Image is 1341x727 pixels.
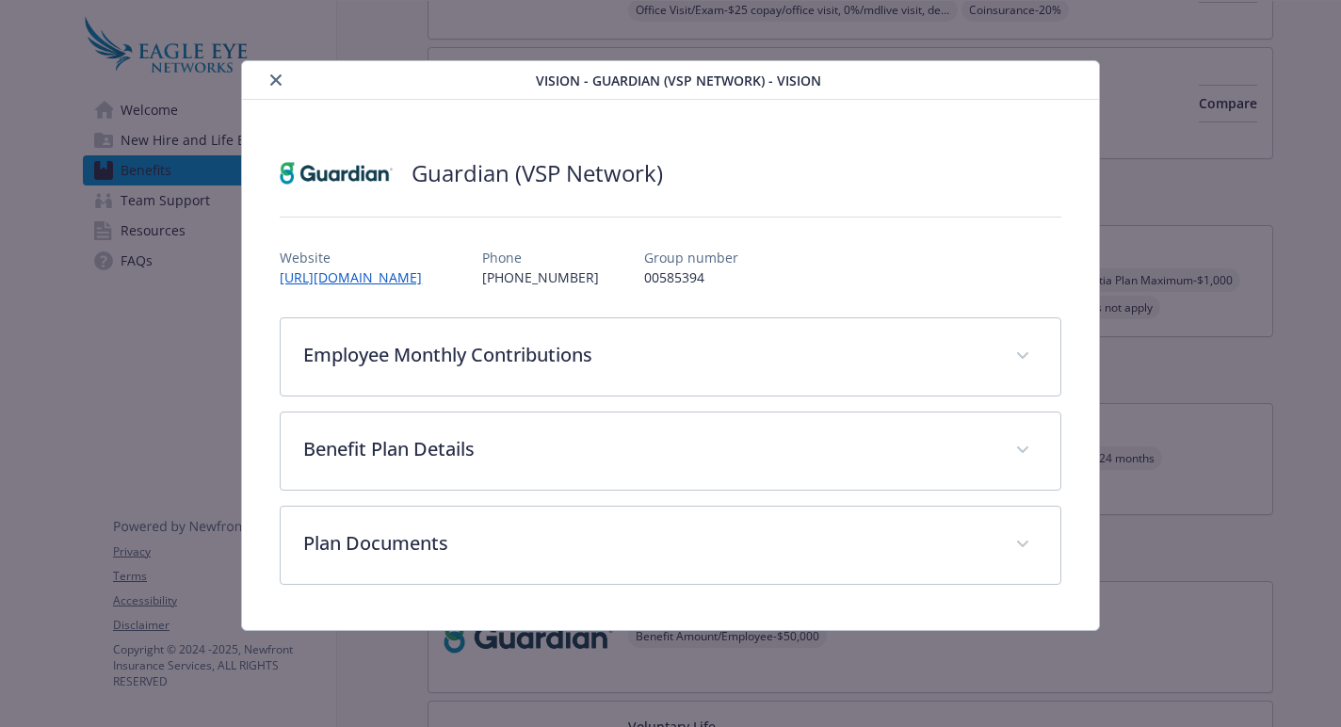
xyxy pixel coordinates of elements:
[644,267,738,287] p: 00585394
[280,145,393,202] img: Guardian
[281,318,1059,396] div: Employee Monthly Contributions
[536,71,821,90] span: Vision - Guardian (VSP Network) - Vision
[303,529,992,557] p: Plan Documents
[482,267,599,287] p: [PHONE_NUMBER]
[280,248,437,267] p: Website
[303,435,992,463] p: Benefit Plan Details
[412,157,663,189] h2: Guardian (VSP Network)
[280,268,437,286] a: [URL][DOMAIN_NAME]
[265,69,287,91] button: close
[644,248,738,267] p: Group number
[482,248,599,267] p: Phone
[281,507,1059,584] div: Plan Documents
[303,341,992,369] p: Employee Monthly Contributions
[134,60,1206,631] div: details for plan Vision - Guardian (VSP Network) - Vision
[281,412,1059,490] div: Benefit Plan Details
